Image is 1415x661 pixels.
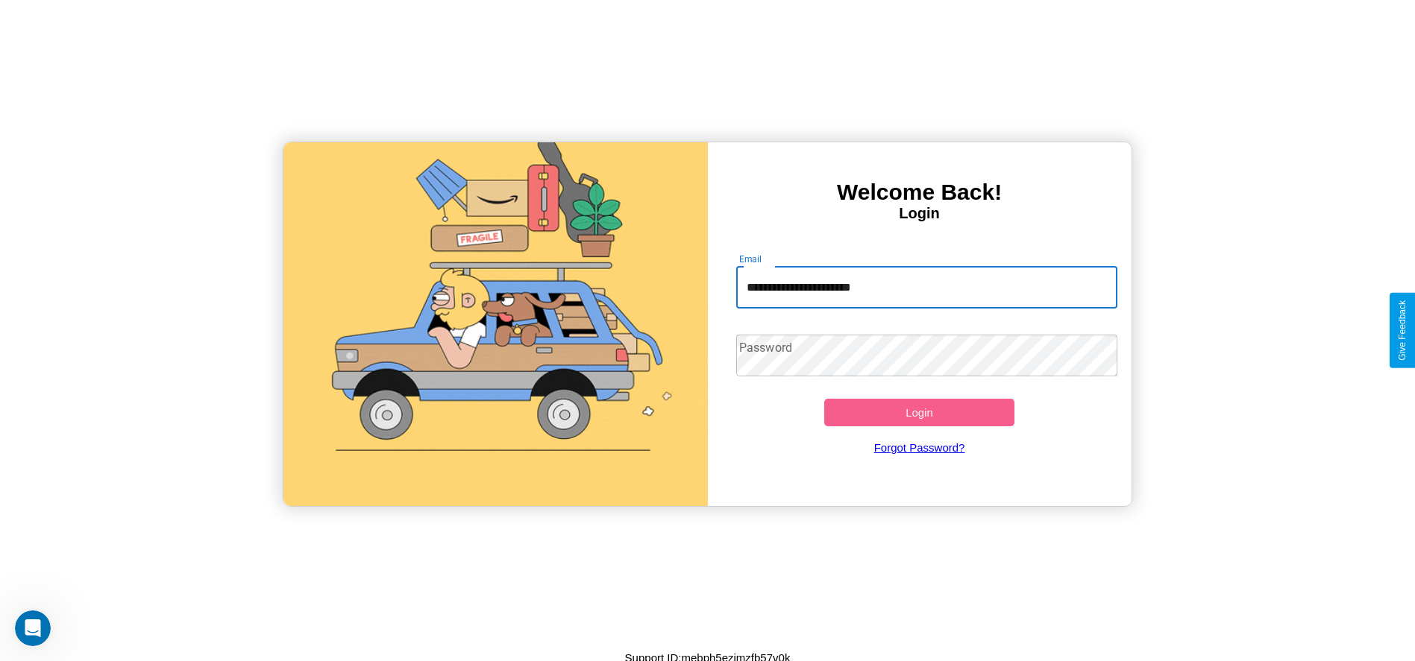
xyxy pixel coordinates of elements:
[708,180,1132,205] h3: Welcome Back!
[15,610,51,646] iframe: Intercom live chat
[729,426,1110,469] a: Forgot Password?
[739,253,762,265] label: Email
[708,205,1132,222] h4: Login
[824,399,1015,426] button: Login
[1397,300,1408,361] div: Give Feedback
[283,142,707,506] img: gif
